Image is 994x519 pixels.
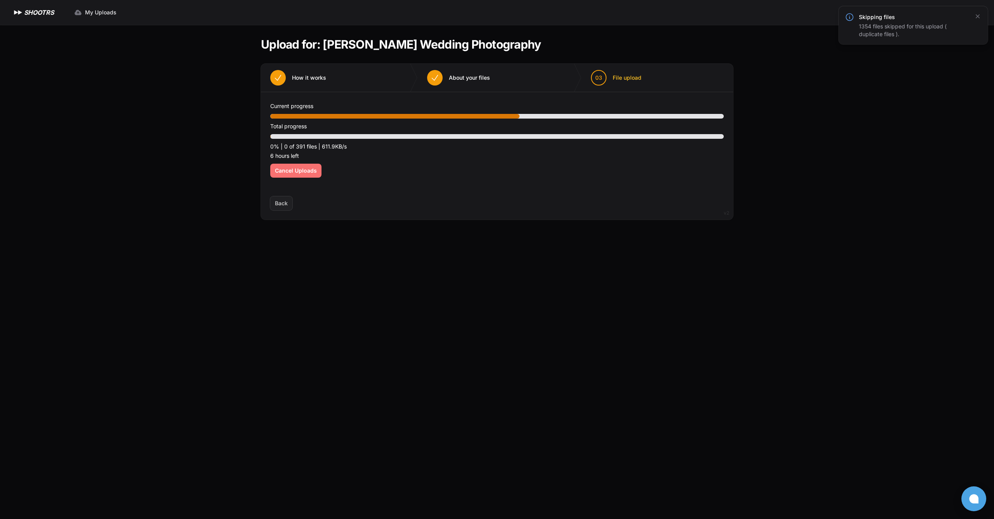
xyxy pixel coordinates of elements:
span: About your files [449,74,490,82]
button: How it works [261,64,335,92]
span: How it works [292,74,326,82]
p: Current progress [270,101,724,111]
p: 6 hours left [270,151,724,161]
button: 03 File upload [582,64,651,92]
span: Cancel Uploads [275,167,317,175]
button: About your files [418,64,499,92]
div: 1354 files skipped for this upload ( duplicate files ). [859,23,969,38]
div: v2 [724,208,729,218]
h3: Skipping files [859,13,969,21]
button: Open chat window [961,486,986,511]
a: SHOOTRS SHOOTRS [12,8,54,17]
p: Total progress [270,122,724,131]
img: SHOOTRS [12,8,24,17]
span: My Uploads [85,9,116,16]
a: My Uploads [70,5,121,19]
button: Cancel Uploads [270,164,321,178]
p: 0% | 0 of 391 files | 611.9KB/s [270,142,724,151]
h1: SHOOTRS [24,8,54,17]
span: File upload [613,74,641,82]
span: 03 [595,74,602,82]
h1: Upload for: [PERSON_NAME] Wedding Photography [261,37,541,51]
